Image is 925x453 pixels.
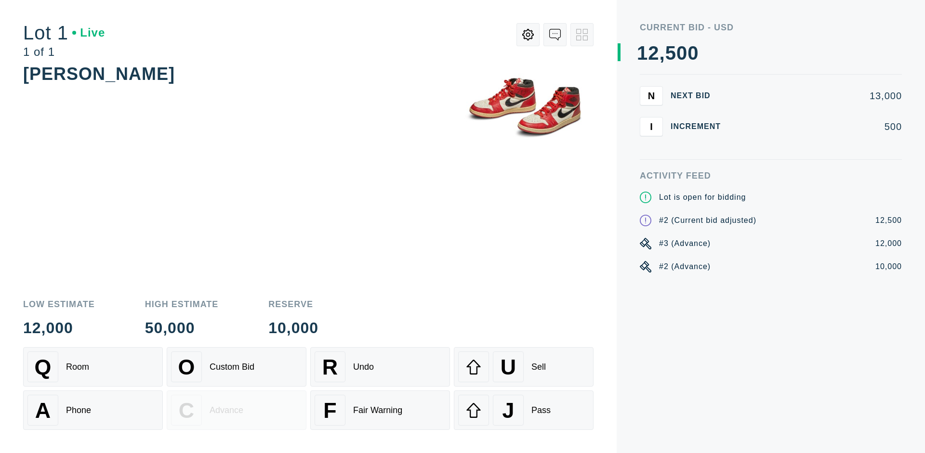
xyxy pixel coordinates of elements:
button: USell [454,347,594,387]
span: R [322,355,338,379]
div: 12,000 [23,320,95,336]
div: Phone [66,405,91,415]
div: Undo [353,362,374,372]
button: FFair Warning [310,390,450,430]
span: O [178,355,195,379]
div: [PERSON_NAME] [23,64,175,84]
div: 500 [736,122,902,131]
button: JPass [454,390,594,430]
div: 0 [687,43,699,63]
div: 13,000 [736,91,902,101]
div: High Estimate [145,300,219,309]
div: Pass [531,405,551,415]
span: N [648,90,655,101]
div: #2 (Current bid adjusted) [659,215,756,226]
button: QRoom [23,347,163,387]
div: Sell [531,362,546,372]
div: , [660,43,665,236]
button: N [640,86,663,105]
div: Advance [210,405,243,415]
span: J [502,398,514,423]
span: I [650,121,653,132]
span: C [179,398,194,423]
div: 0 [676,43,687,63]
div: Live [72,27,105,39]
span: A [35,398,51,423]
div: 10,000 [268,320,318,336]
div: 12,000 [875,238,902,249]
div: Low Estimate [23,300,95,309]
button: RUndo [310,347,450,387]
div: Lot 1 [23,23,105,42]
div: Current Bid - USD [640,23,902,32]
span: U [501,355,516,379]
div: #3 (Advance) [659,238,711,249]
div: Room [66,362,89,372]
div: #2 (Advance) [659,261,711,272]
div: 12,500 [875,215,902,226]
span: F [323,398,336,423]
div: 1 of 1 [23,46,105,58]
div: Custom Bid [210,362,254,372]
div: 10,000 [875,261,902,272]
div: 1 [637,43,648,63]
button: OCustom Bid [167,347,306,387]
div: Increment [671,123,728,130]
div: 5 [665,43,676,63]
button: CAdvance [167,390,306,430]
div: Fair Warning [353,405,402,415]
div: 50,000 [145,320,219,336]
div: 2 [648,43,659,63]
button: APhone [23,390,163,430]
div: Lot is open for bidding [659,192,746,203]
div: Activity Feed [640,171,902,180]
div: Next Bid [671,92,728,100]
button: I [640,117,663,136]
span: Q [35,355,52,379]
div: Reserve [268,300,318,309]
